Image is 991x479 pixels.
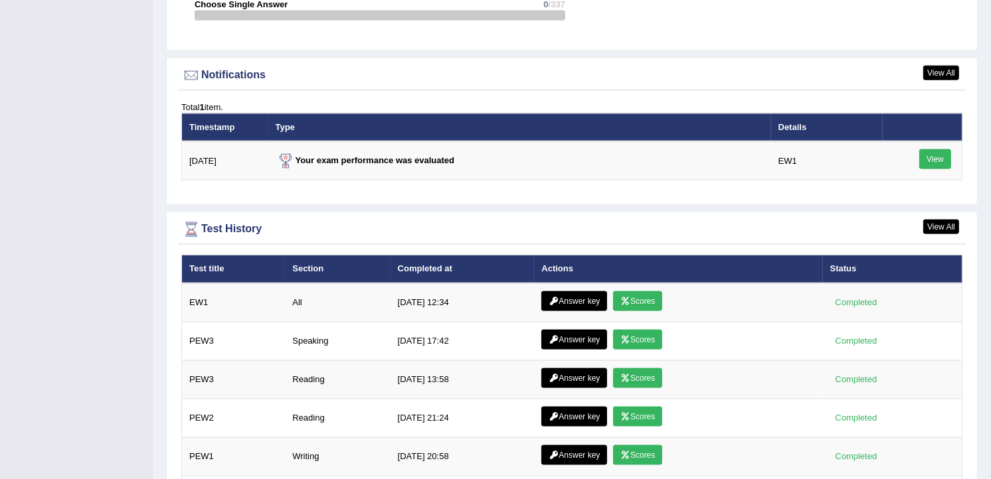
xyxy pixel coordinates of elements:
[771,141,883,180] td: EW1
[613,291,662,311] a: Scores
[923,66,959,80] a: View All
[923,220,959,234] a: View All
[268,113,771,141] th: Type
[613,330,662,350] a: Scores
[771,113,883,141] th: Details
[182,437,286,476] td: PEW1
[541,291,607,311] a: Answer key
[541,368,607,388] a: Answer key
[830,450,882,464] div: Completed
[391,360,535,399] td: [DATE] 13:58
[182,113,268,141] th: Timestamp
[182,141,268,180] td: [DATE]
[285,399,390,437] td: Reading
[823,255,962,283] th: Status
[541,407,607,427] a: Answer key
[830,411,882,425] div: Completed
[830,334,882,348] div: Completed
[613,445,662,465] a: Scores
[285,283,390,322] td: All
[391,283,535,322] td: [DATE] 12:34
[199,102,204,112] b: 1
[613,407,662,427] a: Scores
[182,283,286,322] td: EW1
[919,149,951,169] a: View
[276,155,455,165] strong: Your exam performance was evaluated
[285,437,390,476] td: Writing
[285,360,390,399] td: Reading
[541,330,607,350] a: Answer key
[182,255,286,283] th: Test title
[182,399,286,437] td: PEW2
[285,255,390,283] th: Section
[182,322,286,360] td: PEW3
[830,296,882,310] div: Completed
[181,66,962,86] div: Notifications
[613,368,662,388] a: Scores
[182,360,286,399] td: PEW3
[830,373,882,387] div: Completed
[285,322,390,360] td: Speaking
[181,101,962,113] div: Total item.
[181,220,962,239] div: Test History
[391,255,535,283] th: Completed at
[391,437,535,476] td: [DATE] 20:58
[391,399,535,437] td: [DATE] 21:24
[534,255,822,283] th: Actions
[541,445,607,465] a: Answer key
[391,322,535,360] td: [DATE] 17:42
